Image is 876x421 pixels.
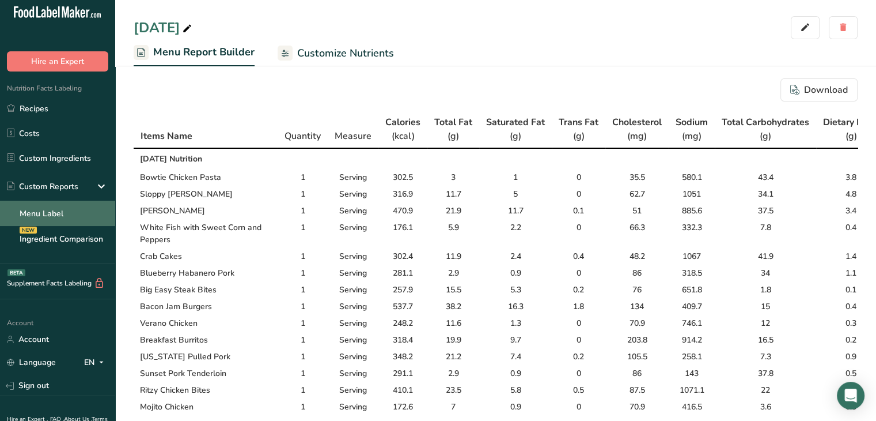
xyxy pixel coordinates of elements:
td: 86 [605,265,669,281]
td: 0 [552,399,605,415]
td: 1.3 [479,315,552,332]
td: 203.8 [605,332,669,348]
td: 21.2 [427,348,479,365]
button: Hire an Expert [7,51,108,72]
td: 37.8 [715,365,816,382]
td: 11.6 [427,315,479,332]
div: (kcal) [385,129,420,143]
td: 16.3 [479,298,552,315]
div: Trans Fat [559,115,598,129]
td: 9.7 [479,332,552,348]
td: 1 [278,265,328,281]
div: (mg) [676,129,708,143]
td: 416.5 [669,399,715,415]
td: 41.9 [715,248,816,265]
td: 76 [605,281,669,298]
td: 34.1 [715,186,816,202]
td: 62.7 [605,186,669,202]
th: Measure [328,111,378,148]
span: Customize Nutrients [297,46,394,61]
td: 7.8 [715,219,816,248]
td: [US_STATE] Pulled Pork [134,348,278,365]
td: 11.9 [427,248,479,265]
td: 1 [278,169,328,186]
td: 1067 [669,248,715,265]
td: 7.3 [715,348,816,365]
td: 0.9 [479,365,552,382]
td: 0.5 [552,382,605,399]
td: 302.4 [378,248,427,265]
td: 0 [552,365,605,382]
td: 15 [715,298,816,315]
td: 1 [278,332,328,348]
td: Bowtie Chicken Pasta [134,169,278,186]
td: 1051 [669,186,715,202]
td: 51 [605,202,669,219]
td: 281.1 [378,265,427,281]
td: 105.5 [605,348,669,365]
div: (g) [434,129,472,143]
td: 0 [552,169,605,186]
td: 885.6 [669,202,715,219]
td: 66.3 [605,219,669,248]
td: 258.1 [669,348,715,365]
td: 332.3 [669,219,715,248]
td: 1 [278,248,328,265]
div: (g) [559,129,598,143]
td: 1 [278,315,328,332]
td: 318.4 [378,332,427,348]
div: BETA [7,269,25,276]
td: 19.9 [427,332,479,348]
div: Calories [385,115,420,129]
div: Saturated Fat [486,115,545,129]
td: Serving [328,219,378,248]
td: 5 [479,186,552,202]
th: Items Name [134,111,278,148]
td: Serving [328,382,378,399]
td: 1 [278,281,328,298]
td: 409.7 [669,298,715,315]
a: Language [7,352,56,373]
td: 1 [479,169,552,186]
td: 37.5 [715,202,816,219]
td: 537.7 [378,298,427,315]
td: 48.2 [605,248,669,265]
td: Serving [328,315,378,332]
td: 16.5 [715,332,816,348]
td: Sloppy [PERSON_NAME] [134,186,278,202]
td: 11.7 [479,202,552,219]
td: 0.1 [552,202,605,219]
td: 1 [278,382,328,399]
td: 7 [427,399,479,415]
td: 0.2 [552,348,605,365]
td: 86 [605,365,669,382]
td: 0 [552,186,605,202]
td: 302.5 [378,169,427,186]
td: Sunset Pork Tenderloin [134,365,278,382]
td: 2.2 [479,219,552,248]
td: 914.2 [669,332,715,348]
td: 5.3 [479,281,552,298]
div: Cholesterol [612,115,662,129]
div: NEW [20,227,37,234]
td: 1 [278,186,328,202]
td: 35.5 [605,169,669,186]
td: Serving [328,265,378,281]
td: 291.1 [378,365,427,382]
td: Blueberry Habanero Pork [134,265,278,281]
td: Serving [328,399,378,415]
td: Serving [328,365,378,382]
td: 134 [605,298,669,315]
td: Serving [328,281,378,298]
td: 12 [715,315,816,332]
div: Total Carbohydrates [722,115,809,129]
div: Sodium [676,115,708,129]
td: 11.7 [427,186,479,202]
td: 257.9 [378,281,427,298]
td: 746.1 [669,315,715,332]
td: [PERSON_NAME] [134,202,278,219]
div: EN [84,356,108,370]
td: Breakfast Burritos [134,332,278,348]
td: 172.6 [378,399,427,415]
a: Customize Nutrients [278,40,394,66]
